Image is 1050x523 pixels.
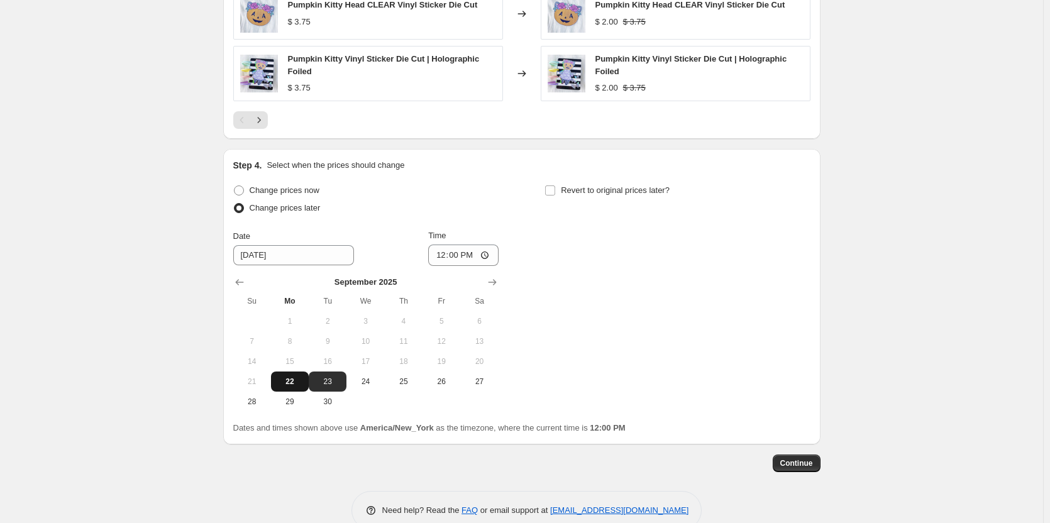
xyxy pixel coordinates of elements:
th: Sunday [233,291,271,311]
span: 19 [428,356,455,366]
button: Friday September 12 2025 [423,331,460,351]
span: 5 [428,316,455,326]
button: Friday September 26 2025 [423,372,460,392]
span: 30 [314,397,341,407]
span: 18 [390,356,417,366]
button: Sunday September 28 2025 [233,392,271,412]
button: Tuesday September 9 2025 [309,331,346,351]
strike: $ 3.75 [623,82,646,94]
span: We [351,296,379,306]
img: D54BA280-A168-489A-AAC6-7CA9E25AE9B3_80x.jpg [240,55,278,92]
button: Tuesday September 30 2025 [309,392,346,412]
button: Show next month, October 2025 [484,273,501,291]
span: 16 [314,356,341,366]
span: 21 [238,377,266,387]
h2: Step 4. [233,159,262,172]
div: $ 3.75 [288,82,311,94]
th: Tuesday [309,291,346,311]
th: Friday [423,291,460,311]
button: Saturday September 20 2025 [460,351,498,372]
span: 17 [351,356,379,366]
button: Sunday September 7 2025 [233,331,271,351]
span: Time [428,231,446,240]
span: Revert to original prices later? [561,185,670,195]
span: 3 [351,316,379,326]
button: Next [250,111,268,129]
span: Change prices now [250,185,319,195]
span: 13 [465,336,493,346]
button: Show previous month, August 2025 [231,273,248,291]
button: Tuesday September 2 2025 [309,311,346,331]
th: Thursday [385,291,423,311]
button: Wednesday September 3 2025 [346,311,384,331]
span: 22 [276,377,304,387]
button: Saturday September 13 2025 [460,331,498,351]
span: 9 [314,336,341,346]
span: 2 [314,316,341,326]
span: 25 [390,377,417,387]
span: 12 [428,336,455,346]
span: Change prices later [250,203,321,212]
span: Fr [428,296,455,306]
span: 28 [238,397,266,407]
span: Pumpkin Kitty Vinyl Sticker Die Cut | Holographic Foiled [595,54,787,76]
span: 1 [276,316,304,326]
input: 9/22/2025 [233,245,354,265]
nav: Pagination [233,111,268,129]
a: [EMAIL_ADDRESS][DOMAIN_NAME] [550,505,688,515]
span: or email support at [478,505,550,515]
button: Continue [773,454,821,472]
p: Select when the prices should change [267,159,404,172]
button: Friday September 5 2025 [423,311,460,331]
span: 11 [390,336,417,346]
span: 15 [276,356,304,366]
span: 4 [390,316,417,326]
button: Tuesday September 23 2025 [309,372,346,392]
span: Date [233,231,250,241]
button: Wednesday September 24 2025 [346,372,384,392]
input: 12:00 [428,245,499,266]
span: Th [390,296,417,306]
div: $ 3.75 [288,16,311,28]
span: Tu [314,296,341,306]
b: America/New_York [360,423,434,432]
span: 10 [351,336,379,346]
button: Saturday September 6 2025 [460,311,498,331]
button: Wednesday September 17 2025 [346,351,384,372]
div: $ 2.00 [595,16,618,28]
span: Pumpkin Kitty Vinyl Sticker Die Cut | Holographic Foiled [288,54,480,76]
span: Dates and times shown above use as the timezone, where the current time is [233,423,626,432]
strike: $ 3.75 [623,16,646,28]
span: 23 [314,377,341,387]
button: Monday September 15 2025 [271,351,309,372]
span: 27 [465,377,493,387]
button: Thursday September 11 2025 [385,331,423,351]
div: $ 2.00 [595,82,618,94]
button: Thursday September 4 2025 [385,311,423,331]
button: Monday September 1 2025 [271,311,309,331]
button: Monday September 29 2025 [271,392,309,412]
span: Continue [780,458,813,468]
th: Monday [271,291,309,311]
button: Tuesday September 16 2025 [309,351,346,372]
img: D54BA280-A168-489A-AAC6-7CA9E25AE9B3_80x.jpg [548,55,585,92]
button: Wednesday September 10 2025 [346,331,384,351]
span: 24 [351,377,379,387]
span: Sa [465,296,493,306]
span: 20 [465,356,493,366]
span: 14 [238,356,266,366]
span: 6 [465,316,493,326]
span: 7 [238,336,266,346]
button: Sunday September 21 2025 [233,372,271,392]
button: Friday September 19 2025 [423,351,460,372]
th: Saturday [460,291,498,311]
span: Mo [276,296,304,306]
span: 26 [428,377,455,387]
span: 29 [276,397,304,407]
b: 12:00 PM [590,423,625,432]
button: Saturday September 27 2025 [460,372,498,392]
span: Need help? Read the [382,505,462,515]
button: Thursday September 18 2025 [385,351,423,372]
button: Monday September 8 2025 [271,331,309,351]
button: Sunday September 14 2025 [233,351,271,372]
